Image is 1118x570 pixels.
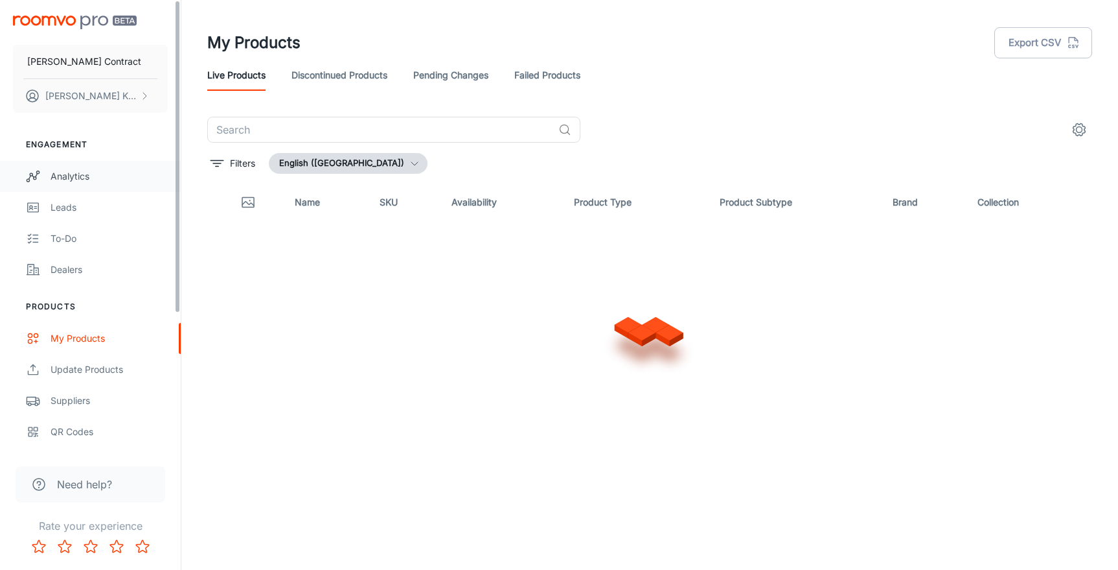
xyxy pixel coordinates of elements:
a: Live Products [207,60,266,91]
div: My Products [51,331,168,346]
p: [PERSON_NAME] King [45,89,137,103]
div: To-do [51,232,168,246]
button: English ([GEOGRAPHIC_DATA]) [269,153,428,174]
button: Export CSV [994,27,1092,58]
div: Leads [51,200,168,215]
div: Dealers [51,263,168,277]
button: Rate 1 star [26,534,52,560]
button: filter [207,153,258,174]
svg: Thumbnail [240,195,256,210]
th: SKU [369,184,441,220]
div: Suppliers [51,394,168,408]
th: Name [284,184,370,220]
th: Product Subtype [709,184,882,220]
p: [PERSON_NAME] Contract [27,54,141,69]
span: Need help? [57,477,112,492]
button: Rate 3 star [78,534,104,560]
div: QR Codes [51,425,168,439]
div: Update Products [51,362,168,377]
button: Rate 4 star [104,534,130,560]
p: Filters [230,156,255,171]
h1: My Products [207,31,301,54]
th: Collection [967,184,1092,220]
th: Brand [882,184,968,220]
a: Pending Changes [413,60,488,91]
div: Analytics [51,169,168,184]
button: settings [1066,117,1092,143]
button: Rate 5 star [130,534,155,560]
input: Search [207,117,553,143]
button: [PERSON_NAME] King [13,79,168,113]
img: Roomvo PRO Beta [13,16,137,29]
button: Rate 2 star [52,534,78,560]
th: Availability [441,184,564,220]
a: Discontinued Products [291,60,387,91]
th: Product Type [564,184,709,220]
button: [PERSON_NAME] Contract [13,45,168,78]
a: Failed Products [514,60,580,91]
p: Rate your experience [10,518,170,534]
